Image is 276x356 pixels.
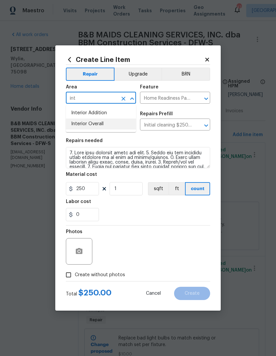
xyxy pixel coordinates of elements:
div: Total [66,289,112,297]
span: Create without photos [75,272,125,279]
h5: Repairs Prefill [140,112,173,116]
h5: Material cost [66,172,97,177]
button: ft [168,182,185,195]
h2: Create Line Item [66,56,204,63]
span: Cancel [146,291,161,296]
button: Upgrade [115,68,162,81]
button: Clear [119,94,128,103]
button: Open [202,94,211,103]
h5: Area [66,85,77,89]
button: Close [127,94,137,103]
button: Cancel [135,287,171,300]
h5: Photos [66,229,82,234]
h5: Feature [140,85,159,89]
button: count [185,182,210,195]
h5: Labor cost [66,199,91,204]
li: Interior Overall [66,119,136,129]
button: Open [202,121,211,130]
span: Create [185,291,200,296]
button: Create [174,287,210,300]
button: sqft [148,182,168,195]
button: BRN [161,68,210,81]
h5: Repairs needed [66,138,103,143]
li: Interior Addition [66,108,136,119]
button: Repair [66,68,115,81]
span: $ 250.00 [78,289,112,297]
textarea: 7. Lore ipsu dolorsit ametc adi elit. 5. Seddo eiu tem incididu utlab etdolore ma al enim ad mini... [66,147,210,168]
